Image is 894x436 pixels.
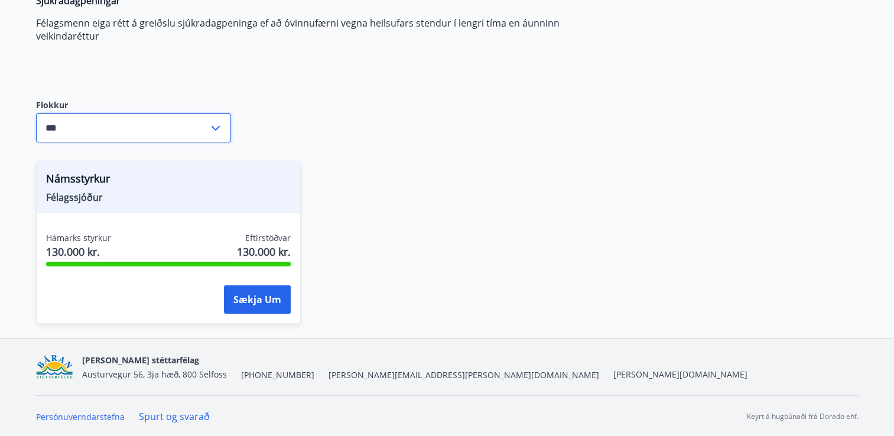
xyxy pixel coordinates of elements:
[237,244,291,259] span: 130.000 kr.
[82,369,227,380] span: Austurvegur 56, 3ja hæð, 800 Selfoss
[241,369,314,381] span: [PHONE_NUMBER]
[36,354,73,380] img: Bz2lGXKH3FXEIQKvoQ8VL0Fr0uCiWgfgA3I6fSs8.png
[36,17,594,43] p: Félagsmenn eiga rétt á greiðslu sjúkradagpeninga ef að óvinnufærni vegna heilsufars stendur í len...
[613,369,747,380] a: [PERSON_NAME][DOMAIN_NAME]
[224,285,291,314] button: Sækja um
[82,354,199,366] span: [PERSON_NAME] stéttarfélag
[46,232,111,244] span: Hámarks styrkur
[139,410,210,423] a: Spurt og svarað
[46,171,291,191] span: Námsstyrkur
[329,369,599,381] span: [PERSON_NAME][EMAIL_ADDRESS][PERSON_NAME][DOMAIN_NAME]
[747,411,859,422] p: Keyrt á hugbúnaði frá Dorado ehf.
[245,232,291,244] span: Eftirstöðvar
[46,191,291,204] span: Félagssjóður
[36,411,125,422] a: Persónuverndarstefna
[36,99,231,111] label: Flokkur
[46,244,111,259] span: 130.000 kr.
